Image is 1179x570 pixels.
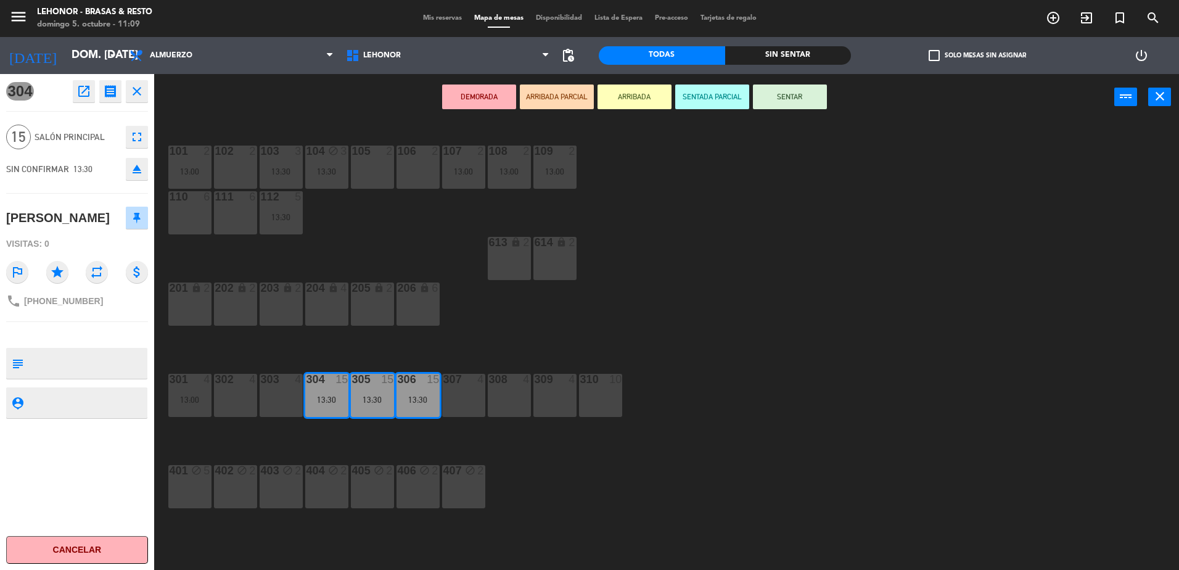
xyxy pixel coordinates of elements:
i: lock [237,283,247,293]
div: 13:30 [396,395,440,404]
div: 2 [569,237,576,248]
div: 613 [489,237,490,248]
button: power_input [1114,88,1137,106]
div: 6 [249,191,257,202]
button: ARRIBADA PARCIAL [520,85,594,109]
div: 2 [386,283,393,294]
div: 4 [249,374,257,385]
i: power_input [1119,89,1133,104]
i: block [282,465,293,476]
button: close [1148,88,1171,106]
i: fullscreen [129,130,144,144]
i: power_settings_new [1134,48,1149,63]
span: Tarjetas de regalo [694,15,763,22]
div: 4 [569,374,576,385]
div: 108 [489,146,490,157]
span: Mis reservas [417,15,468,22]
button: close [126,80,148,102]
div: 2 [295,465,302,476]
span: [PHONE_NUMBER] [24,296,103,306]
div: Sin sentar [725,46,852,65]
div: 2 [249,146,257,157]
div: 6 [432,283,439,294]
i: close [1152,89,1167,104]
i: arrow_drop_down [105,48,120,63]
div: 205 [352,283,353,294]
div: 15 [335,374,348,385]
div: 307 [443,374,444,385]
div: 202 [215,283,216,294]
div: 204 [306,283,307,294]
i: block [328,465,339,476]
div: 2 [386,146,393,157]
button: receipt [99,80,121,102]
div: 105 [352,146,353,157]
div: 2 [386,465,393,476]
div: 2 [477,465,485,476]
div: 102 [215,146,216,157]
div: 13:00 [442,167,485,176]
button: open_in_new [73,80,95,102]
div: 2 [295,283,302,294]
i: lock [328,283,339,293]
div: 13:30 [260,213,303,221]
div: 308 [489,374,490,385]
div: 2 [203,283,211,294]
div: 2 [340,465,348,476]
i: lock [511,237,521,247]
i: lock [556,237,567,247]
div: 15 [427,374,439,385]
div: 2 [569,146,576,157]
div: 2 [432,146,439,157]
i: person_pin [10,396,24,410]
div: 407 [443,465,444,476]
div: 4 [477,374,485,385]
span: 304 [6,82,34,101]
span: Mapa de mesas [468,15,530,22]
div: 2 [432,465,439,476]
div: 10 [609,374,622,385]
div: 2 [523,146,530,157]
div: [PERSON_NAME] [6,208,110,228]
div: 13:00 [533,167,577,176]
div: 2 [249,465,257,476]
i: block [419,465,430,476]
i: exit_to_app [1079,10,1094,25]
button: SENTADA PARCIAL [675,85,749,109]
span: Lehonor [363,51,401,60]
div: 15 [381,374,393,385]
div: Lehonor - Brasas & Resto [37,6,152,19]
span: Lista de Espera [588,15,649,22]
div: 2 [249,283,257,294]
i: add_circle_outline [1046,10,1061,25]
span: 15 [6,125,31,149]
label: Solo mesas sin asignar [929,50,1026,61]
span: 13:30 [73,164,92,174]
i: receipt [103,84,118,99]
span: Disponibilidad [530,15,588,22]
div: Todas [599,46,725,65]
div: 13:30 [305,395,348,404]
button: DEMORADA [442,85,516,109]
i: subject [10,357,24,370]
button: SENTAR [753,85,827,109]
div: 13:00 [168,395,212,404]
i: block [191,465,202,476]
span: Salón Principal [35,130,120,144]
div: 6 [203,191,211,202]
span: Almuerzo [150,51,192,60]
i: outlined_flag [6,261,28,283]
span: check_box_outline_blank [929,50,940,61]
i: repeat [86,261,108,283]
div: 4 [203,374,211,385]
div: domingo 5. octubre - 11:09 [37,19,152,31]
div: 304 [306,374,307,385]
div: 2 [477,146,485,157]
div: 3 [340,146,348,157]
